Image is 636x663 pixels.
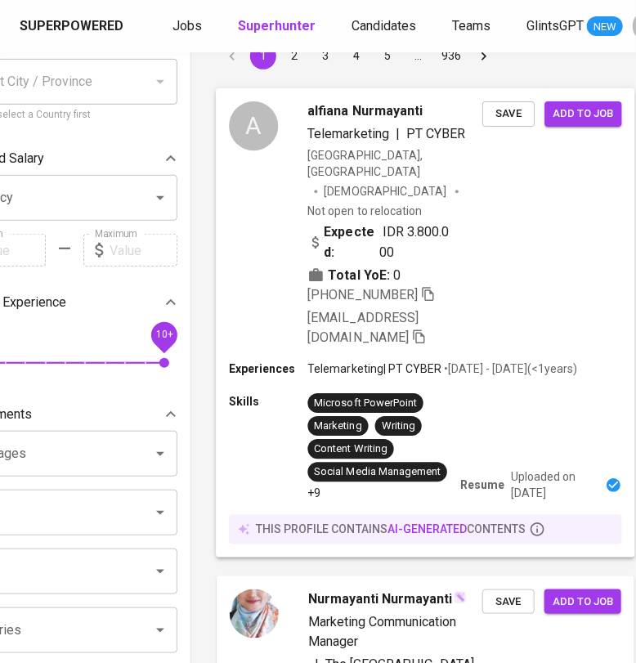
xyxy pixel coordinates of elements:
[452,18,490,34] span: Teams
[490,593,526,611] span: Save
[544,101,621,127] button: Add to job
[471,43,497,69] button: Go to next page
[312,43,338,69] button: Go to page 3
[526,18,584,34] span: GlintsGPT
[229,101,278,150] div: A
[553,593,613,611] span: Add to job
[281,43,307,69] button: Go to page 2
[460,477,504,493] p: Resume
[308,589,452,609] span: Nurmayanti Nurmayanti
[393,265,401,284] span: 0
[308,614,456,649] span: Marketing Communication Manager
[405,47,432,64] div: …
[544,589,621,615] button: Add to job
[343,43,370,69] button: Go to page 4
[308,310,419,345] span: [EMAIL_ADDRESS][DOMAIN_NAME]
[217,43,499,69] nav: pagination navigation
[387,522,467,535] span: AI-generated
[149,501,172,524] button: Open
[172,18,202,34] span: Jobs
[374,43,401,69] button: Go to page 5
[217,89,634,557] a: Aalfiana NurmayantiTelemarketing|PT CYBER[GEOGRAPHIC_DATA], [GEOGRAPHIC_DATA][DEMOGRAPHIC_DATA] N...
[315,419,362,434] div: Marketing
[437,43,466,69] button: Go to page 936
[382,419,415,434] div: Writing
[325,183,449,199] span: [DEMOGRAPHIC_DATA]
[149,186,172,209] button: Open
[308,101,423,121] span: alfiana Nurmayanti
[149,619,172,642] button: Open
[587,19,623,35] span: NEW
[250,43,276,69] button: page 1
[20,17,123,36] div: Superpowered
[308,147,483,180] div: [GEOGRAPHIC_DATA], [GEOGRAPHIC_DATA]
[155,329,172,341] span: 10+
[452,16,494,37] a: Teams
[308,126,389,141] span: Telemarketing
[308,286,418,302] span: [PHONE_NUMBER]
[238,18,316,34] b: Superhunter
[454,591,467,604] img: magic_wand.svg
[329,265,390,284] b: Total YoE:
[482,101,535,127] button: Save
[396,124,400,144] span: |
[315,396,417,411] div: Microsoft PowerPoint
[511,468,598,501] p: Uploaded on [DATE]
[315,441,387,457] div: Content Writing
[230,589,279,638] img: 91777c3668400f1b48930fa7503e4551.jpeg
[352,16,419,37] a: Candidates
[490,105,526,123] span: Save
[308,222,457,262] div: IDR 3.800.000
[308,203,422,219] p: Not open to relocation
[238,16,319,37] a: Superhunter
[441,361,577,377] p: • [DATE] - [DATE] ( <1 years )
[482,589,535,615] button: Save
[229,361,307,377] p: Experiences
[406,126,465,141] span: PT CYBER
[149,442,172,465] button: Open
[20,17,127,36] a: Superpowered
[352,18,416,34] span: Candidates
[526,16,623,37] a: GlintsGPT NEW
[553,105,613,123] span: Add to job
[308,361,441,377] p: Telemarketing | PT CYBER
[149,560,172,583] button: Open
[229,393,307,410] p: Skills
[172,16,205,37] a: Jobs
[325,222,380,262] b: Expected:
[315,464,441,480] div: Social Media Management
[256,521,526,537] p: this profile contains contents
[110,234,177,267] input: Value
[308,485,321,501] p: +9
